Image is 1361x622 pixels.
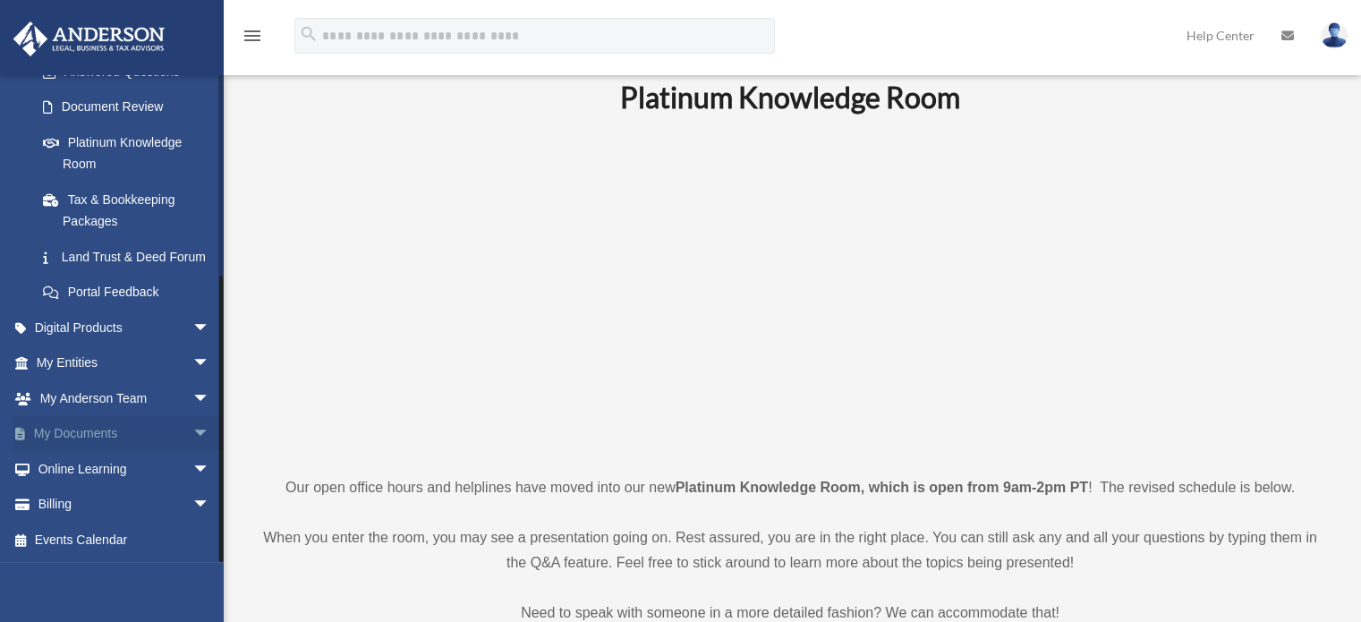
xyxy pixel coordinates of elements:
[25,239,237,275] a: Land Trust & Deed Forum
[242,31,263,47] a: menu
[13,345,237,381] a: My Entitiesarrow_drop_down
[13,416,237,452] a: My Documentsarrow_drop_down
[192,310,228,346] span: arrow_drop_down
[1321,22,1348,48] img: User Pic
[25,124,228,182] a: Platinum Knowledge Room
[192,487,228,524] span: arrow_drop_down
[299,24,319,44] i: search
[13,380,237,416] a: My Anderson Teamarrow_drop_down
[192,345,228,382] span: arrow_drop_down
[676,480,1088,495] strong: Platinum Knowledge Room, which is open from 9am-2pm PT
[25,275,237,311] a: Portal Feedback
[8,21,170,56] img: Anderson Advisors Platinum Portal
[255,475,1325,500] p: Our open office hours and helplines have moved into our new ! The revised schedule is below.
[255,525,1325,575] p: When you enter the room, you may see a presentation going on. Rest assured, you are in the right ...
[13,451,237,487] a: Online Learningarrow_drop_down
[13,487,237,523] a: Billingarrow_drop_down
[620,80,960,115] b: Platinum Knowledge Room
[522,140,1059,442] iframe: 231110_Toby_KnowledgeRoom
[25,89,237,125] a: Document Review
[25,182,237,239] a: Tax & Bookkeeping Packages
[13,310,237,345] a: Digital Productsarrow_drop_down
[13,522,237,558] a: Events Calendar
[242,25,263,47] i: menu
[192,416,228,453] span: arrow_drop_down
[192,380,228,417] span: arrow_drop_down
[192,451,228,488] span: arrow_drop_down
